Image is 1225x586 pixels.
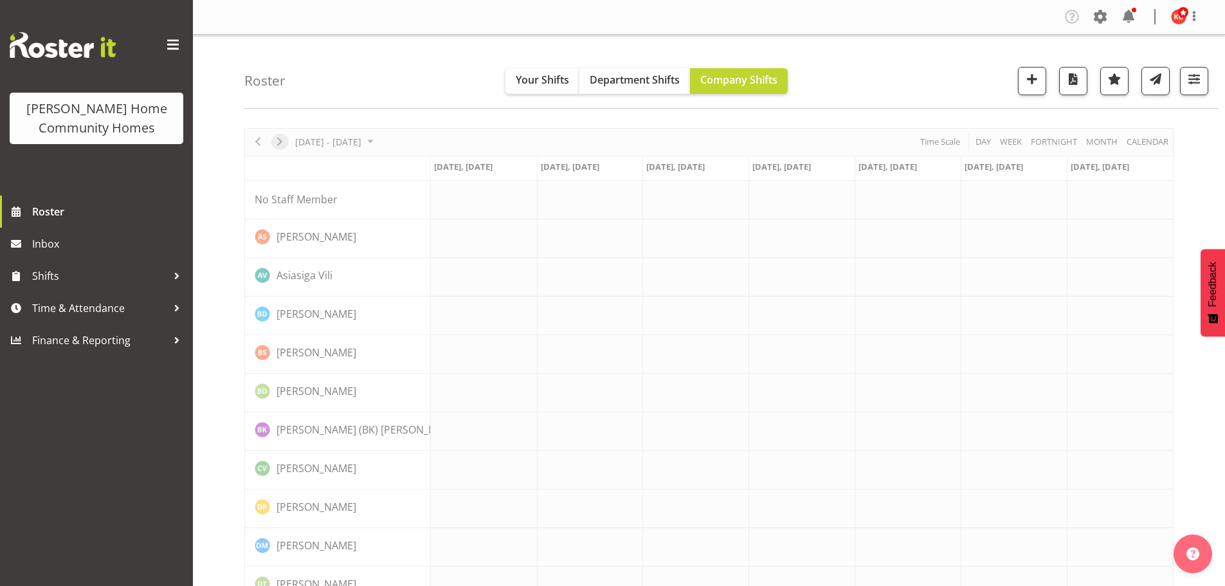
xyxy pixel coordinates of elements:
img: Rosterit website logo [10,32,116,58]
span: Company Shifts [700,73,777,87]
span: Department Shifts [590,73,680,87]
button: Add a new shift [1018,67,1046,95]
button: Download a PDF of the roster according to the set date range. [1059,67,1087,95]
button: Your Shifts [505,68,579,94]
button: Company Shifts [690,68,788,94]
button: Department Shifts [579,68,690,94]
span: Inbox [32,234,186,253]
button: Highlight an important date within the roster. [1100,67,1129,95]
button: Filter Shifts [1180,67,1208,95]
button: Send a list of all shifts for the selected filtered period to all rostered employees. [1141,67,1170,95]
span: Roster [32,202,186,221]
img: help-xxl-2.png [1186,547,1199,560]
span: Shifts [32,266,167,286]
img: kirsty-crossley8517.jpg [1171,9,1186,24]
span: Feedback [1207,262,1219,307]
button: Feedback - Show survey [1201,249,1225,336]
span: Finance & Reporting [32,331,167,350]
div: [PERSON_NAME] Home Community Homes [23,99,170,138]
span: Time & Attendance [32,298,167,318]
h4: Roster [244,73,286,88]
span: Your Shifts [516,73,569,87]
